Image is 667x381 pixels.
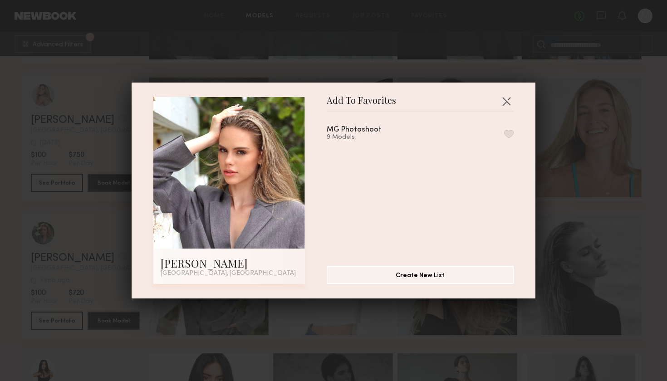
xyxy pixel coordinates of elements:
button: Close [499,94,514,108]
button: Create New List [327,266,514,284]
div: MG Photoshoot [327,126,382,134]
div: 9 Models [327,134,403,141]
span: Add To Favorites [327,97,396,111]
div: [GEOGRAPHIC_DATA], [GEOGRAPHIC_DATA] [161,270,298,277]
div: [PERSON_NAME] [161,256,298,270]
